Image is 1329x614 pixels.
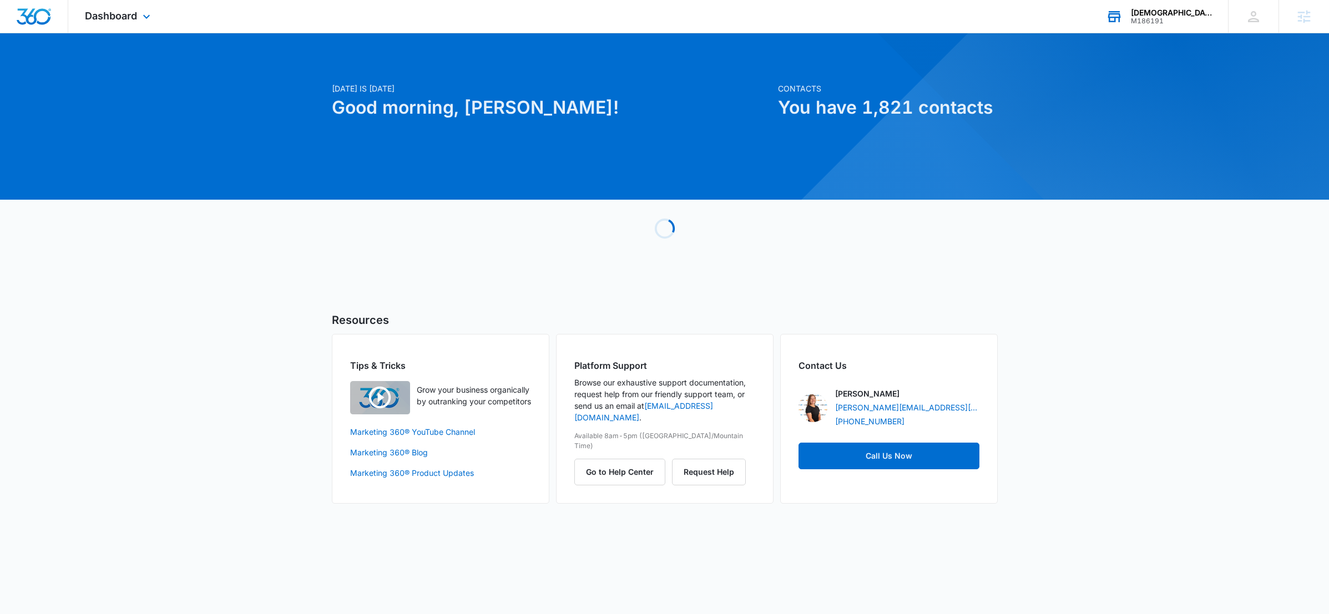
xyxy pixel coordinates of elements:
img: Quick Overview Video [350,381,410,414]
a: Marketing 360® Blog [350,446,531,458]
h2: Platform Support [574,359,755,372]
h1: Good morning, [PERSON_NAME]! [332,94,771,121]
a: Go to Help Center [574,467,672,476]
p: [PERSON_NAME] [835,388,900,399]
div: account name [1131,8,1212,17]
a: Request Help [672,467,746,476]
a: Marketing 360® Product Updates [350,467,531,479]
p: [DATE] is [DATE] [332,83,771,94]
p: Browse our exhaustive support documentation, request help from our friendly support team, or send... [574,377,755,423]
h5: Resources [332,312,998,328]
button: Go to Help Center [574,459,665,485]
p: Available 8am-5pm ([GEOGRAPHIC_DATA]/Mountain Time) [574,431,755,451]
span: Dashboard [85,10,137,22]
a: Marketing 360® YouTube Channel [350,426,531,438]
img: Kinsey Smith [799,393,827,422]
h2: Contact Us [799,359,979,372]
div: account id [1131,17,1212,25]
a: Call Us Now [799,443,979,469]
p: Grow your business organically by outranking your competitors [417,384,531,407]
p: Contacts [778,83,998,94]
button: Request Help [672,459,746,485]
h1: You have 1,821 contacts [778,94,998,121]
a: [PERSON_NAME][EMAIL_ADDRESS][PERSON_NAME][DOMAIN_NAME] [835,402,979,413]
a: [PHONE_NUMBER] [835,415,904,427]
h2: Tips & Tricks [350,359,531,372]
